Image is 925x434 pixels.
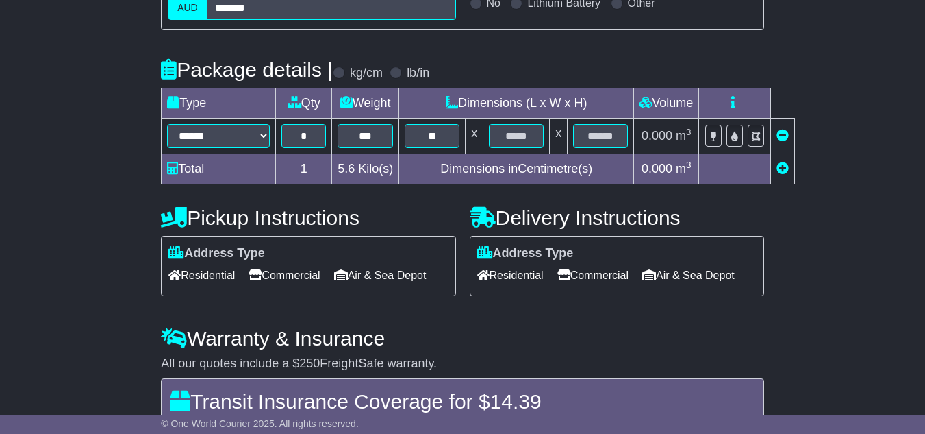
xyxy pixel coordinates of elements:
a: Add new item [776,162,789,176]
span: Air & Sea Depot [334,265,427,286]
td: Qty [276,88,332,119]
h4: Warranty & Insurance [161,327,764,350]
span: Commercial [249,265,320,286]
h4: Delivery Instructions [470,206,764,229]
span: © One World Courier 2025. All rights reserved. [161,418,359,429]
label: lb/in [407,66,429,81]
span: Air & Sea Depot [642,265,735,286]
a: Remove this item [776,129,789,143]
sup: 3 [686,127,692,137]
td: Dimensions (L x W x H) [399,88,634,119]
label: Address Type [168,246,265,261]
span: Residential [477,265,544,286]
span: m [676,129,692,143]
span: m [676,162,692,176]
td: x [550,119,568,154]
span: 5.6 [338,162,355,176]
td: 1 [276,154,332,184]
td: Weight [332,88,399,119]
td: Type [162,88,276,119]
span: 0.000 [642,162,672,176]
span: 0.000 [642,129,672,143]
h4: Transit Insurance Coverage for $ [170,390,755,413]
sup: 3 [686,160,692,170]
div: All our quotes include a $ FreightSafe warranty. [161,357,764,372]
h4: Pickup Instructions [161,206,455,229]
td: Kilo(s) [332,154,399,184]
span: Residential [168,265,235,286]
span: Commercial [557,265,629,286]
h4: Package details | [161,58,333,81]
label: Address Type [477,246,574,261]
td: Volume [634,88,699,119]
td: Total [162,154,276,184]
td: x [466,119,483,154]
label: kg/cm [350,66,383,81]
span: 14.39 [490,390,542,413]
span: 250 [299,357,320,370]
td: Dimensions in Centimetre(s) [399,154,634,184]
